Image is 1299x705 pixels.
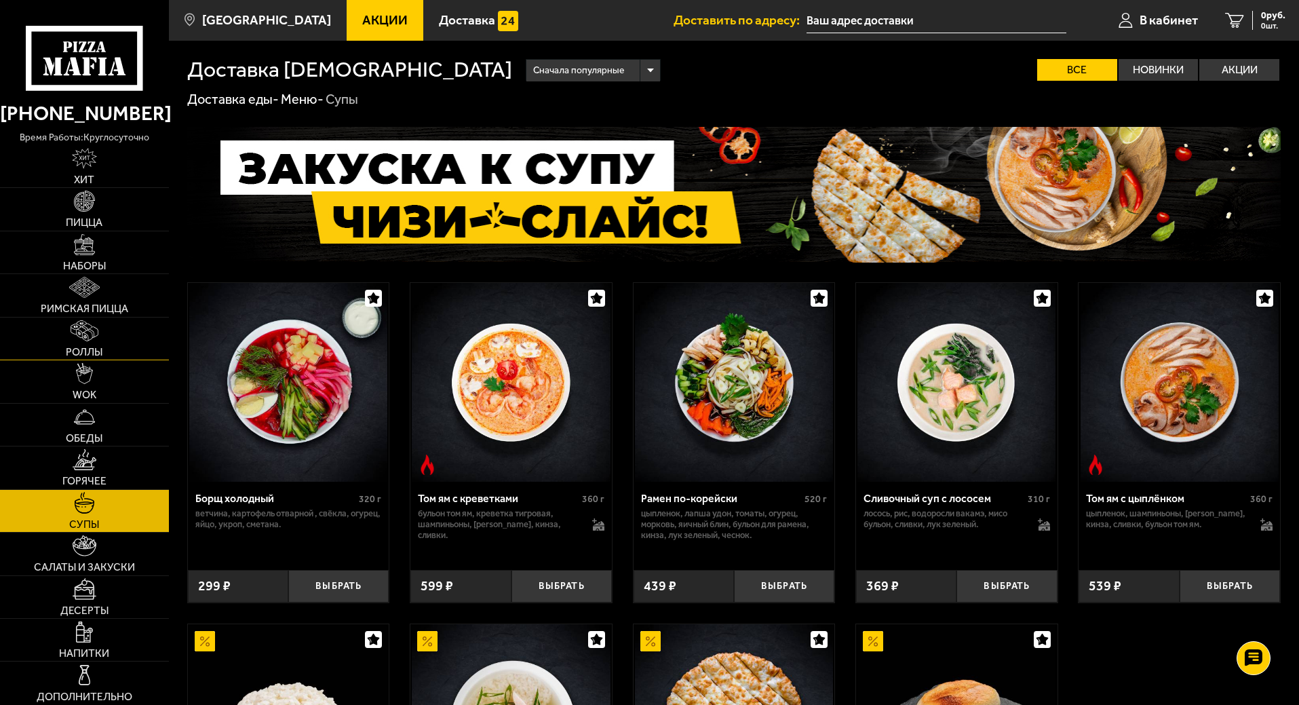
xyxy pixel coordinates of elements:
label: Новинки [1119,59,1199,81]
span: 360 г [1250,493,1273,505]
span: Доставка [439,14,495,26]
div: Том ям с цыплёнком [1086,492,1247,505]
button: Выбрать [288,570,389,603]
span: Обеды [66,433,102,444]
img: Акционный [863,631,883,651]
img: Сливочный суп с лососем [857,283,1055,481]
span: Десерты [60,605,109,616]
h1: Доставка [DEMOGRAPHIC_DATA] [187,59,512,81]
label: Акции [1199,59,1279,81]
span: Хит [74,174,94,185]
p: лосось, рис, водоросли вакамэ, мисо бульон, сливки, лук зеленый. [864,508,1024,530]
img: Акционный [417,631,438,651]
span: 520 г [804,493,827,505]
img: Острое блюдо [417,455,438,475]
span: WOK [73,389,96,400]
span: 360 г [582,493,604,505]
span: 310 г [1028,493,1050,505]
span: Сначала популярные [533,58,624,83]
input: Ваш адрес доставки [807,8,1066,33]
span: Акции [362,14,408,26]
p: цыпленок, шампиньоны, [PERSON_NAME], кинза, сливки, бульон том ям. [1086,508,1247,530]
span: 299 ₽ [198,579,231,593]
button: Выбрать [1180,570,1280,603]
img: Острое блюдо [1085,455,1106,475]
span: Пицца [66,217,102,228]
a: Острое блюдоТом ям с креветками [410,283,612,481]
span: 0 руб. [1261,11,1285,20]
div: Сливочный суп с лососем [864,492,1024,505]
img: Рамен по-корейски [635,283,833,481]
span: Горячее [62,476,106,487]
span: 539 ₽ [1089,579,1121,593]
a: Доставка еды- [187,91,279,107]
div: Рамен по-корейски [641,492,802,505]
img: Том ям с креветками [412,283,610,481]
span: 0 шт. [1261,22,1285,30]
span: Доставить по адресу: [674,14,807,26]
span: 369 ₽ [866,579,899,593]
a: Острое блюдоТом ям с цыплёнком [1079,283,1280,481]
div: Супы [326,91,358,109]
img: Борщ холодный [189,283,387,481]
span: 439 ₽ [644,579,676,593]
span: Супы [69,519,99,530]
a: Рамен по-корейски [634,283,835,481]
span: Роллы [66,347,102,358]
img: Том ям с цыплёнком [1081,283,1279,481]
span: В кабинет [1140,14,1198,26]
span: 320 г [359,493,381,505]
span: Салаты и закуски [34,562,135,573]
div: Борщ холодный [195,492,356,505]
label: Все [1037,59,1117,81]
img: 15daf4d41897b9f0e9f617042186c801.svg [498,11,518,31]
p: цыпленок, лапша удон, томаты, огурец, морковь, яичный блин, бульон для рамена, кинза, лук зеленый... [641,508,828,541]
span: Наборы [63,261,106,271]
a: Борщ холодный [188,283,389,481]
div: Том ям с креветками [418,492,579,505]
span: Напитки [59,648,109,659]
span: Дополнительно [37,691,132,702]
img: Акционный [640,631,661,651]
button: Выбрать [511,570,612,603]
span: 599 ₽ [421,579,453,593]
span: Римская пицца [41,303,128,314]
button: Выбрать [734,570,834,603]
a: Меню- [281,91,324,107]
a: Сливочный суп с лососем [856,283,1058,481]
p: бульон том ям, креветка тигровая, шампиньоны, [PERSON_NAME], кинза, сливки. [418,508,579,541]
p: ветчина, картофель отварной , свёкла, огурец, яйцо, укроп, сметана. [195,508,382,530]
span: [GEOGRAPHIC_DATA] [202,14,331,26]
button: Выбрать [956,570,1057,603]
img: Акционный [195,631,215,651]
